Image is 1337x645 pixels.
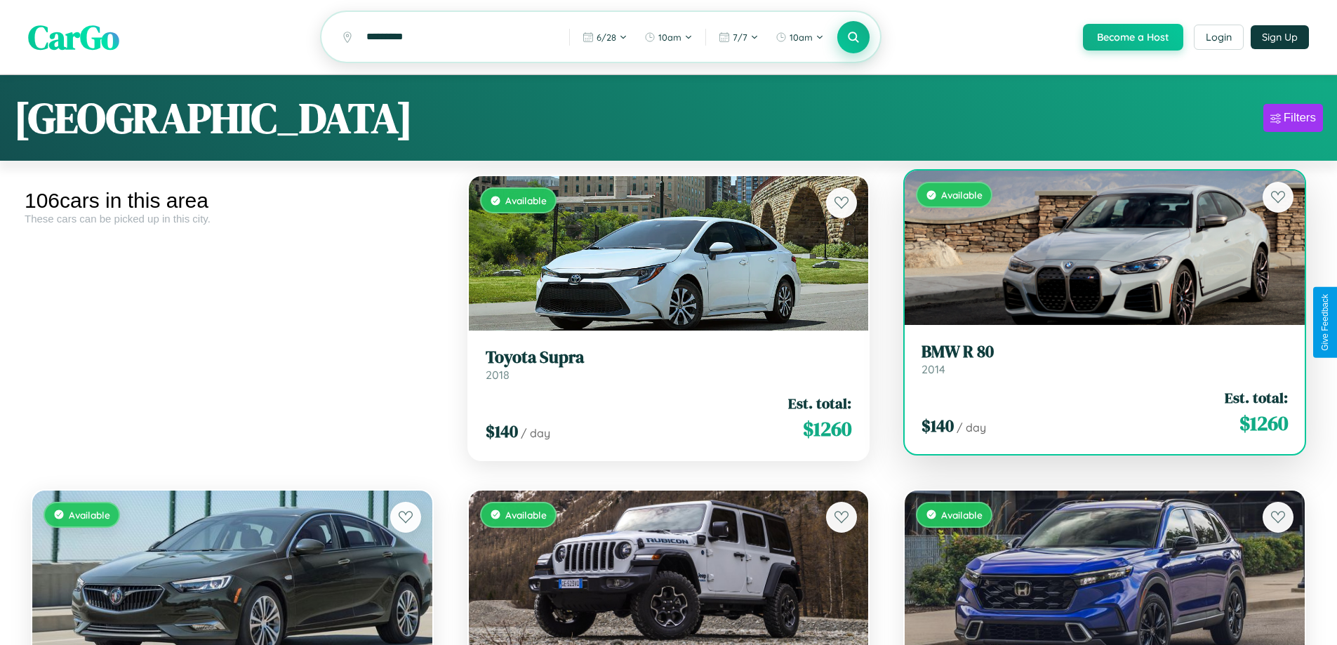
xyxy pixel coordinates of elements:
h3: Toyota Supra [486,347,852,368]
h3: BMW R 80 [922,342,1288,362]
span: 6 / 28 [597,32,616,43]
div: Give Feedback [1320,294,1330,351]
span: Available [505,194,547,206]
a: BMW R 802014 [922,342,1288,376]
span: Available [505,509,547,521]
span: Available [69,509,110,521]
span: 7 / 7 [733,32,747,43]
span: $ 1260 [803,415,851,443]
div: These cars can be picked up in this city. [25,213,440,225]
span: 2014 [922,362,945,376]
span: 2018 [486,368,510,382]
span: $ 1260 [1239,409,1288,437]
button: Filters [1263,104,1323,132]
button: Login [1194,25,1244,50]
button: Become a Host [1083,24,1183,51]
span: 10am [790,32,813,43]
span: Available [941,509,983,521]
div: 106 cars in this area [25,189,440,213]
div: Filters [1284,111,1316,125]
span: / day [957,420,986,434]
button: 10am [769,26,831,48]
span: Est. total: [788,393,851,413]
span: 10am [658,32,681,43]
button: 7/7 [712,26,766,48]
span: $ 140 [486,420,518,443]
h1: [GEOGRAPHIC_DATA] [14,89,413,147]
span: CarGo [28,14,119,60]
span: Est. total: [1225,387,1288,408]
a: Toyota Supra2018 [486,347,852,382]
span: / day [521,426,550,440]
span: $ 140 [922,414,954,437]
button: 6/28 [576,26,634,48]
button: 10am [637,26,700,48]
span: Available [941,189,983,201]
button: Sign Up [1251,25,1309,49]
